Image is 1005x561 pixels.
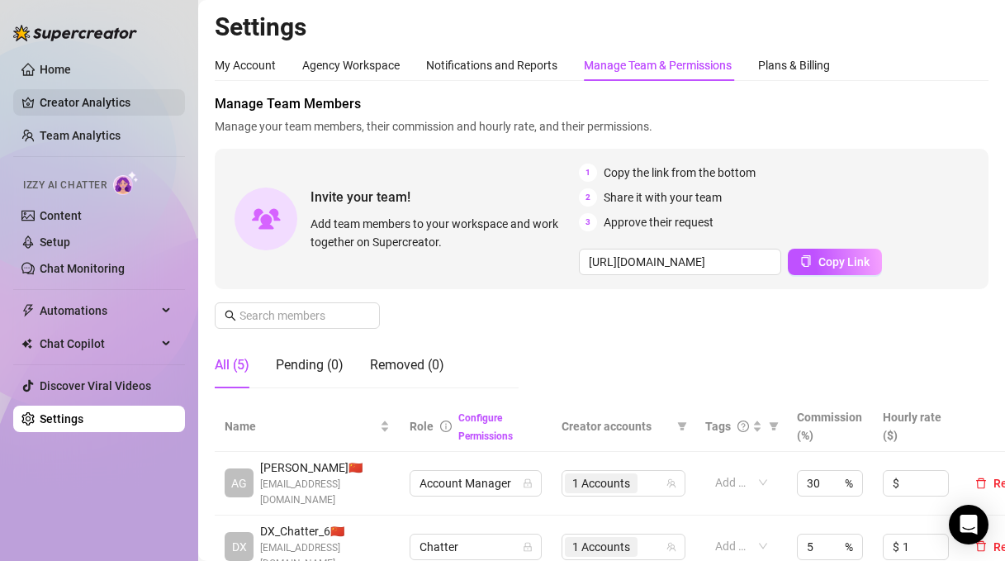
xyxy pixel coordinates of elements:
span: DX_Chatter_6 🇨🇳 [260,522,390,540]
span: 1 [579,164,597,182]
div: All (5) [215,355,249,375]
th: Name [215,402,400,452]
span: Share it with your team [604,188,722,207]
div: Open Intercom Messenger [949,505,988,544]
div: Pending (0) [276,355,344,375]
span: Chat Copilot [40,330,157,357]
span: [PERSON_NAME] 🇨🇳 [260,459,390,477]
div: Removed (0) [370,355,444,375]
span: 2 [579,188,597,207]
span: Copy the link from the bottom [604,164,756,182]
span: Invite your team! [311,187,579,207]
img: AI Chatter [113,171,139,195]
span: info-circle [440,421,452,432]
span: filter [766,414,782,439]
span: Account Manager [420,471,532,496]
th: Hourly rate ($) [873,402,959,452]
a: Configure Permissions [458,412,513,442]
span: [EMAIL_ADDRESS][DOMAIN_NAME] [260,477,390,508]
span: team [666,478,676,488]
span: question-circle [737,421,749,432]
span: delete [975,540,987,552]
span: 1 Accounts [565,473,638,493]
span: filter [677,421,687,431]
span: Name [225,417,377,435]
th: Commission (%) [787,402,873,452]
h2: Settings [215,12,988,43]
span: search [225,310,236,321]
a: Chat Monitoring [40,262,125,275]
a: Settings [40,412,83,426]
span: AG [231,474,247,492]
span: Automations [40,297,157,324]
a: Creator Analytics [40,89,172,116]
span: Chatter [420,535,532,559]
span: delete [975,478,987,489]
span: thunderbolt [21,304,35,317]
span: 1 Accounts [572,474,630,492]
img: Chat Copilot [21,338,32,349]
a: Content [40,209,82,222]
span: filter [674,414,690,439]
span: Tags [705,417,731,435]
span: lock [523,478,533,488]
span: Role [410,420,434,433]
input: Search members [239,307,357,325]
a: Setup [40,235,70,249]
div: My Account [215,56,276,74]
span: 1 Accounts [572,538,630,556]
button: Copy Link [788,249,882,275]
span: Izzy AI Chatter [23,178,107,193]
span: Creator accounts [562,417,671,435]
span: lock [523,542,533,552]
span: DX [232,538,247,556]
div: Manage Team & Permissions [584,56,732,74]
a: Team Analytics [40,129,121,142]
div: Notifications and Reports [426,56,557,74]
span: Approve their request [604,213,713,231]
div: Plans & Billing [758,56,830,74]
a: Discover Viral Videos [40,379,151,392]
a: Home [40,63,71,76]
span: team [666,542,676,552]
span: Add team members to your workspace and work together on Supercreator. [311,215,572,251]
span: Manage Team Members [215,94,988,114]
span: 1 Accounts [565,537,638,557]
span: 3 [579,213,597,231]
span: Manage your team members, their commission and hourly rate, and their permissions. [215,117,988,135]
img: logo-BBDzfeDw.svg [13,25,137,41]
div: Agency Workspace [302,56,400,74]
span: filter [769,421,779,431]
span: copy [800,255,812,267]
span: Copy Link [818,255,870,269]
